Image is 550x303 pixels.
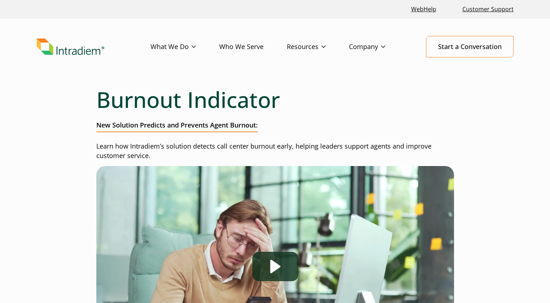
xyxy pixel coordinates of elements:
a: Resources [287,36,349,57]
h1: Burnout Indicator [96,86,454,113]
a: Customer Support [459,1,517,17]
a: Company [349,36,409,57]
img: Intradiem [37,39,104,55]
p: Learn how Intradiem’s solution detects call center burnout early, helping leaders support agents ... [96,142,454,161]
a: Link opens in a new window [408,1,439,17]
h2: New Solution Predicts and Prevents Agent Burnout: [96,121,258,132]
a: Start a Conversation [426,36,514,57]
a: Link to homepage of Intradiem [37,39,150,55]
a: Who We Serve [219,36,287,57]
a: What We Do [150,36,219,57]
div: Play [252,252,298,281]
